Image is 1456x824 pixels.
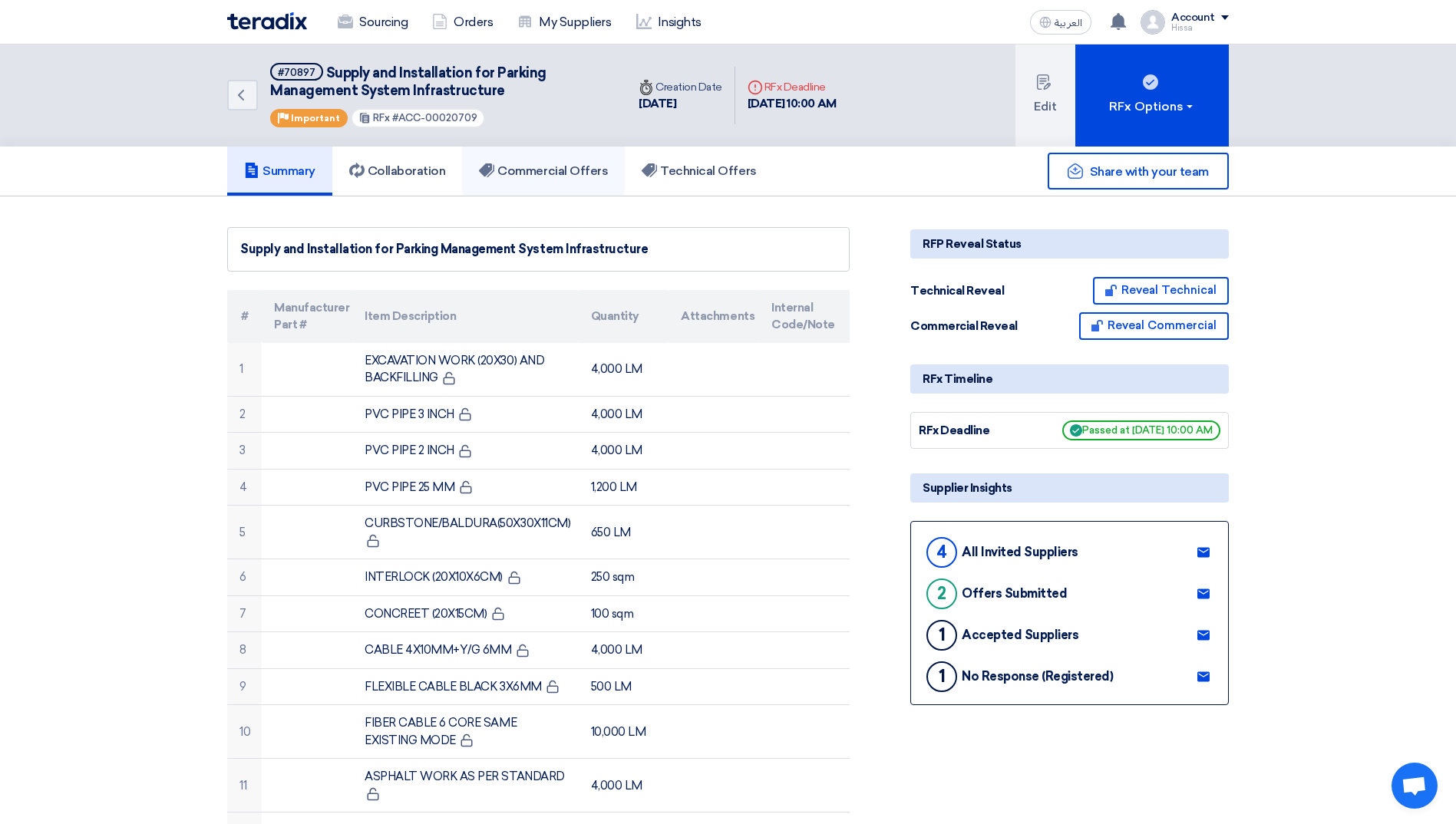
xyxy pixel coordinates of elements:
span: Important [291,113,340,124]
td: PVC PIPE 25 MM [352,469,578,506]
span: #ACC-00020709 [392,112,477,124]
td: 650 LM [579,506,669,559]
div: Technical Reveal [910,282,1025,300]
div: 2 [926,578,957,609]
td: 1,200 LM [579,469,669,506]
div: RFx Deadline [748,79,837,95]
h5: Summary [244,163,315,179]
td: 100 sqm [579,595,669,632]
h5: Supply and Installation for Parking Management System Infrastructure [270,63,608,101]
td: 5 [227,506,262,559]
td: ASPHALT WORK AS PER STANDARD [352,759,578,812]
div: No Response (Registered) [962,669,1113,684]
button: Edit [1015,44,1075,147]
th: Quantity [579,290,669,343]
div: 1 [926,620,957,651]
td: 4,000 LM [579,632,669,669]
button: العربية [1030,10,1091,35]
a: Commercial Offers [462,147,625,196]
td: CURBSTONE/BALDURA(50X30X11CM) [352,506,578,559]
th: Manufacturer Part # [262,290,352,343]
span: Supply and Installation for Parking Management System Infrastructure [270,64,546,99]
button: Reveal Technical [1093,277,1229,305]
th: Item Description [352,290,578,343]
a: Orders [420,5,505,39]
div: 1 [926,661,957,692]
td: 9 [227,668,262,705]
div: #70897 [278,68,315,77]
div: RFP Reveal Status [910,229,1229,259]
th: Internal Code/Note [759,290,850,343]
th: # [227,290,262,343]
a: Open chat [1392,763,1438,809]
div: Offers Submitted [962,586,1067,601]
div: [DATE] 10:00 AM [748,95,837,113]
h5: Commercial Offers [479,163,608,179]
img: Teradix logo [227,12,307,30]
div: Hissa [1171,24,1229,32]
div: RFx Options [1109,97,1196,116]
a: My Suppliers [505,5,623,39]
td: 500 LM [579,668,669,705]
td: 7 [227,595,262,632]
div: Accepted Suppliers [962,628,1078,642]
h5: Collaboration [349,163,446,179]
th: Attachments [669,290,759,343]
td: FLEXIBLE CABLE BLACK 3X6MM [352,668,578,705]
td: 2 [227,396,262,433]
div: 4 [926,537,957,568]
td: 4,000 LM [579,759,669,812]
div: Supply and Installation for Parking Management System Infrastructure [240,240,837,259]
td: 4,000 LM [579,433,669,470]
a: Technical Offers [625,147,773,196]
span: Share with your team [1090,164,1209,179]
div: RFx Timeline [910,364,1229,394]
td: 4 [227,469,262,506]
a: Insights [624,5,714,39]
a: Collaboration [332,147,463,196]
div: [DATE] [639,95,722,113]
td: 250 sqm [579,559,669,596]
td: 10 [227,705,262,759]
td: 4,000 LM [579,343,669,397]
td: INTERLOCK (20X10X6CM) [352,559,578,596]
td: 4,000 LM [579,396,669,433]
div: RFx Deadline [919,422,1034,440]
td: 10,000 LM [579,705,669,759]
td: 11 [227,759,262,812]
td: 1 [227,343,262,397]
button: Reveal Commercial [1079,312,1229,340]
td: PVC PIPE 3 INCH [352,396,578,433]
button: RFx Options [1075,44,1229,147]
span: RFx [373,112,390,124]
div: Creation Date [639,79,722,95]
span: Passed at [DATE] 10:00 AM [1062,420,1220,440]
h5: Technical Offers [642,163,756,179]
td: FIBER CABLE 6 CORE SAME EXISTING MODE [352,705,578,759]
div: All Invited Suppliers [962,545,1078,559]
td: 6 [227,559,262,596]
div: Supplier Insights [910,473,1229,503]
td: 8 [227,632,262,669]
td: CABLE 4X10MM+Y/G 6MM [352,632,578,669]
td: EXCAVATION WORK (20X30) AND BACKFILLING [352,343,578,397]
div: Account [1171,12,1215,25]
a: Sourcing [325,5,420,39]
td: PVC PIPE 2 INCH [352,433,578,470]
td: CONCREET (20X15CM) [352,595,578,632]
img: profile_test.png [1141,10,1165,35]
span: العربية [1055,18,1082,28]
a: Summary [227,147,332,196]
td: 3 [227,433,262,470]
div: Commercial Reveal [910,318,1025,335]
